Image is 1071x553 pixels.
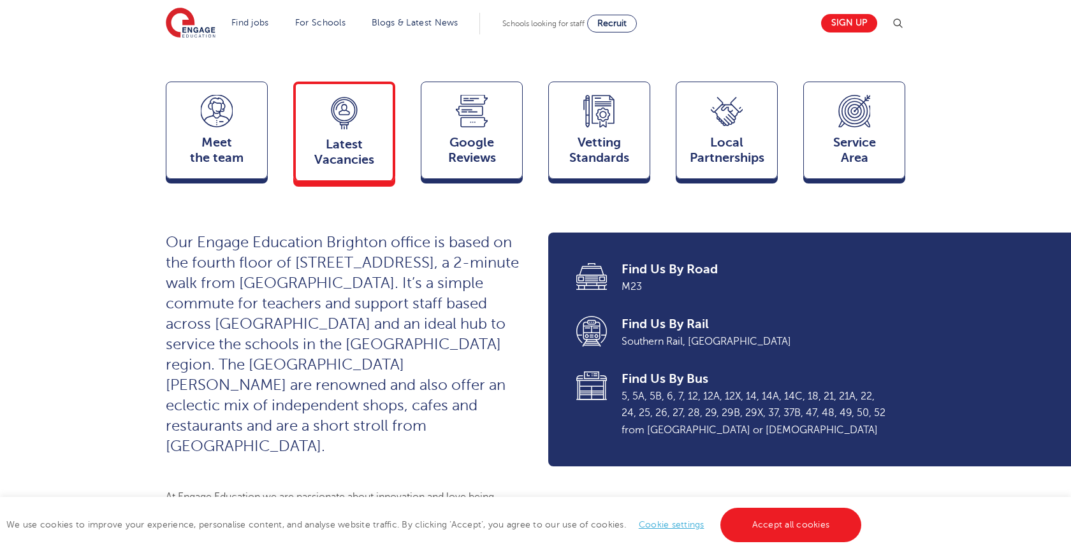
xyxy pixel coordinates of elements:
[810,135,898,166] span: Service Area
[555,135,643,166] span: Vetting Standards
[372,18,458,27] a: Blogs & Latest News
[548,82,650,185] a: VettingStandards
[622,370,887,388] span: Find Us By Bus
[622,278,887,295] span: M23
[639,520,704,529] a: Cookie settings
[597,18,627,28] span: Recruit
[166,82,268,185] a: Meetthe team
[622,388,887,438] span: 5, 5A, 5B, 6, 7, 12, 12A, 12X, 14, 14A, 14C, 18, 21, 21A, 22, 24, 25, 26, 27, 28, 29, 29B, 29X, 3...
[622,315,887,333] span: Find Us By Rail
[622,261,887,278] span: Find Us By Road
[293,82,395,187] a: LatestVacancies
[173,135,261,166] span: Meet the team
[676,82,778,185] a: Local Partnerships
[166,8,215,39] img: Engage Education
[295,18,346,27] a: For Schools
[803,82,905,185] a: ServiceArea
[421,82,523,185] a: GoogleReviews
[502,19,585,28] span: Schools looking for staff
[302,137,386,168] span: Latest Vacancies
[587,15,637,32] a: Recruit
[6,520,864,529] span: We use cookies to improve your experience, personalise content, and analyse website traffic. By c...
[622,333,887,350] span: Southern Rail, [GEOGRAPHIC_DATA]
[683,135,771,166] span: Local Partnerships
[720,508,862,542] a: Accept all cookies
[821,14,877,32] a: Sign up
[428,135,516,166] span: Google Reviews
[166,234,519,455] span: Our Engage Education Brighton office is based on the fourth floor of [STREET_ADDRESS], a 2-minute...
[231,18,269,27] a: Find jobs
